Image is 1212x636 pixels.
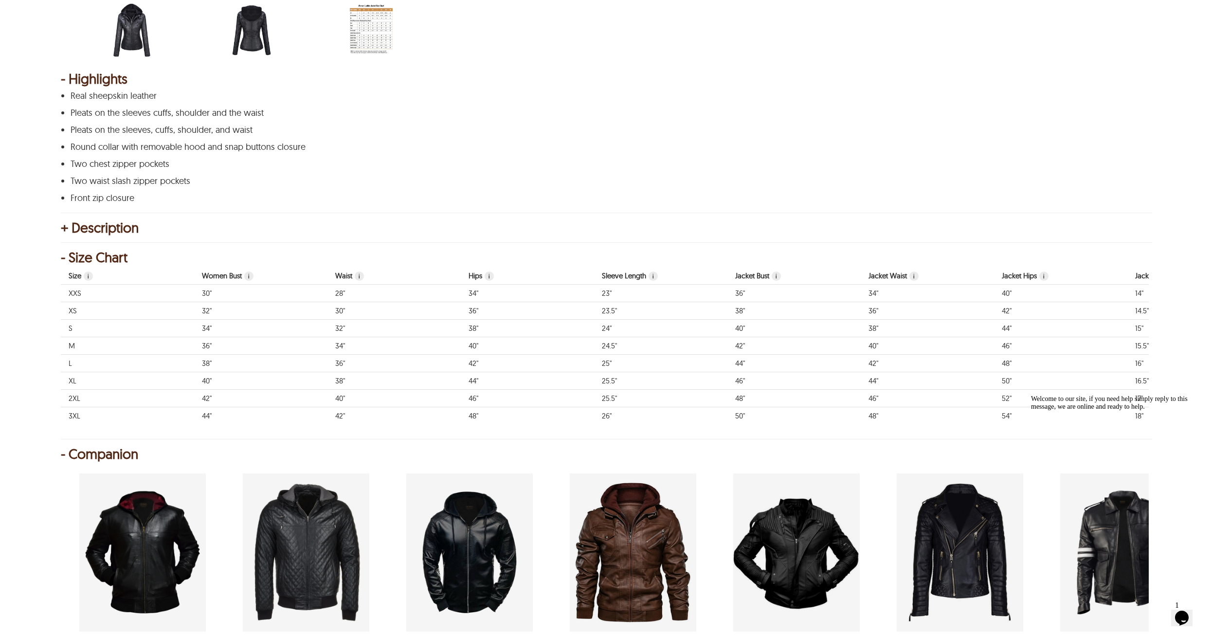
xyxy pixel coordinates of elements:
[350,3,393,57] img: women-leather-jacket-size-chart-min.jpg
[594,390,727,407] td: Sleeve Length 25.5"
[71,159,1140,169] p: Two chest zipper pockets
[994,390,1127,407] td: Measurement of finished jacket hips. Circular measurement. 52"
[61,223,1152,233] div: + Description
[327,407,461,425] td: Waist 42"
[230,3,340,59] div: scin-13090w-black-back.jpg
[861,355,994,372] td: Measurement of finished jacket waist. Circular measurement. 42"
[71,125,1140,135] p: Pleats on the sleeves, cuffs, shoulder, and waist
[110,3,153,57] img: scin-13090w-black.jpg
[61,74,1152,84] div: - Highlights
[594,302,727,320] td: Sleeve Length 23.5"
[861,390,994,407] td: Measurement of finished jacket waist. Circular measurement. 46"
[327,267,461,285] th: Waist
[461,337,594,355] td: Jacket Hips 40"
[594,285,727,302] td: Sleeve Length 23"
[327,337,461,355] td: Waist 34"
[194,355,327,372] td: Women Bust 38"
[727,407,861,425] td: Jacket Bust 50"
[61,253,1152,262] div: - Size Chart
[994,285,1127,302] td: Measurement of finished jacket hips. Circular measurement. 40"
[861,267,994,285] th: Measurement of finished jacket waist. Circular measurement.
[994,355,1127,372] td: Measurement of finished jacket hips. Circular measurement. 48"
[594,320,727,337] td: Sleeve Length 24"
[4,4,179,19] div: Welcome to our site, if you need help simply reply to this message, we are online and ready to help.
[61,390,194,407] td: Size 2XL
[327,372,461,390] td: Waist 38"
[861,337,994,355] td: Measurement of finished jacket waist. Circular measurement. 40"
[594,355,727,372] td: Sleeve Length 25"
[61,407,194,425] td: Size 3XL
[61,267,194,285] th: Size
[861,372,994,390] td: Measurement of finished jacket waist. Circular measurement. 44"
[4,4,161,19] span: Welcome to our site, if you need help simply reply to this message, we are online and ready to help.
[194,285,327,302] td: Women Bust 30"
[727,337,861,355] td: Jacket Bust 42"
[994,267,1127,285] th: Measurement of finished jacket hips. Circular measurement.
[994,302,1127,320] td: Measurement of finished jacket hips. Circular measurement. 42"
[194,267,327,285] th: Women Bust
[71,142,1140,152] p: Round collar with removable hood and snap buttons closure
[1171,597,1202,626] iframe: chat widget
[61,355,194,372] td: Size L
[61,449,1152,459] div: - Companion
[110,3,220,59] div: scin-13090w-black.jpg
[461,302,594,320] td: Jacket Hips 36"
[61,302,194,320] td: Size XS
[994,372,1127,390] td: Measurement of finished jacket hips. Circular measurement. 50"
[727,285,861,302] td: Jacket Bust 36"
[194,302,327,320] td: Women Bust 32"
[994,320,1127,337] td: Measurement of finished jacket hips. Circular measurement. 44"
[909,272,919,281] span: Measurement of finished jacket waist. Circular measurement.
[861,302,994,320] td: Measurement of finished jacket waist. Circular measurement. 36"
[594,407,727,425] td: Sleeve Length 26"
[861,407,994,425] td: Measurement of finished jacket waist. Circular measurement. 48"
[861,320,994,337] td: Measurement of finished jacket waist. Circular measurement. 38"
[327,355,461,372] td: Waist 36"
[71,176,1140,186] p: Two waist slash zipper pockets
[594,372,727,390] td: Sleeve Length 25.5"
[194,372,327,390] td: Women Bust 40"
[84,272,93,281] span: Size
[194,320,327,337] td: Women Bust 34"
[994,337,1127,355] td: Measurement of finished jacket hips. Circular measurement. 46"
[861,285,994,302] td: Measurement of finished jacket waist. Circular measurement. 34"
[1039,272,1049,281] span: Measurement of finished jacket hips. Circular measurement.
[485,272,494,281] span: Jacket Hips
[230,3,273,57] img: scin-13090w-black-back.jpg
[1027,391,1202,592] iframe: chat widget
[727,372,861,390] td: Jacket Bust 46"
[61,372,194,390] td: Size XL
[461,407,594,425] td: Jacket Hips 48"
[994,407,1127,425] td: Measurement of finished jacket hips. Circular measurement. 54"
[71,193,1140,203] p: Front zip closure
[461,320,594,337] td: Jacket Hips 38"
[194,337,327,355] td: Women Bust 36"
[461,390,594,407] td: Jacket Hips 46"
[71,108,1140,118] p: Pleats on the sleeves cuffs, shoulder and the waist
[461,355,594,372] td: Jacket Hips 42"
[71,91,1140,101] p: Real sheepskin leather
[194,390,327,407] td: Women Bust 42"
[461,285,594,302] td: Jacket Hips 34"
[649,272,658,281] span: Sleeve Length
[727,302,861,320] td: Jacket Bust 38"
[772,272,781,281] span: Jacket Bust
[355,272,364,281] span: Waist
[244,272,253,281] span: Women Bust
[327,285,461,302] td: Waist 28"
[727,320,861,337] td: Jacket Bust 40"
[194,407,327,425] td: Women Bust 44"
[594,337,727,355] td: Sleeve Length 24.5"
[727,355,861,372] td: Jacket Bust 44"
[461,372,594,390] td: Jacket Hips 44"
[594,267,727,285] th: Sleeve Length
[461,267,594,285] th: Jacket Hips
[727,267,861,285] th: Jacket Bust
[61,337,194,355] td: Size M
[327,390,461,407] td: Waist 40"
[727,390,861,407] td: Jacket Bust 48"
[327,320,461,337] td: Waist 32"
[61,320,194,337] td: Size S
[350,3,460,59] div: women-leather-jacket-size-chart-min.jpg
